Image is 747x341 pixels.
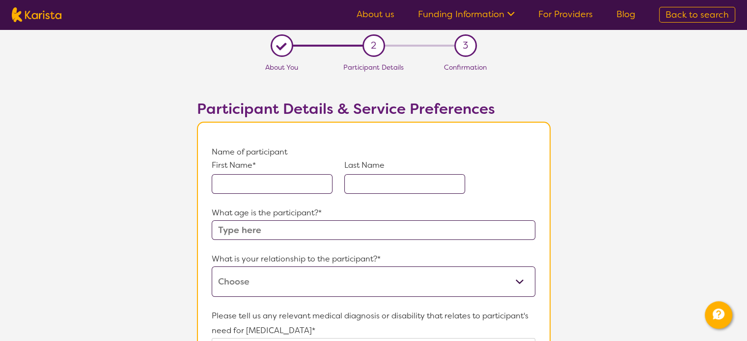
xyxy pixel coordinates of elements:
input: Type here [212,220,535,240]
img: Karista logo [12,7,61,22]
a: Back to search [659,7,735,23]
button: Channel Menu [705,301,732,329]
a: Blog [616,8,636,20]
p: Please tell us any relevant medical diagnosis or disability that relates to participant's need fo... [212,309,535,338]
div: L [274,38,289,53]
p: What age is the participant?* [212,206,535,220]
span: 2 [371,38,376,53]
h2: Participant Details & Service Preferences [197,100,551,118]
a: Funding Information [418,8,515,20]
p: What is your relationship to the participant?* [212,252,535,266]
p: Last Name [344,159,465,171]
span: About You [265,63,298,72]
a: For Providers [538,8,593,20]
p: First Name* [212,159,332,171]
a: About us [357,8,394,20]
span: Confirmation [444,63,487,72]
span: Back to search [665,9,729,21]
span: 3 [463,38,468,53]
span: Participant Details [343,63,404,72]
p: Name of participant [212,145,535,159]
